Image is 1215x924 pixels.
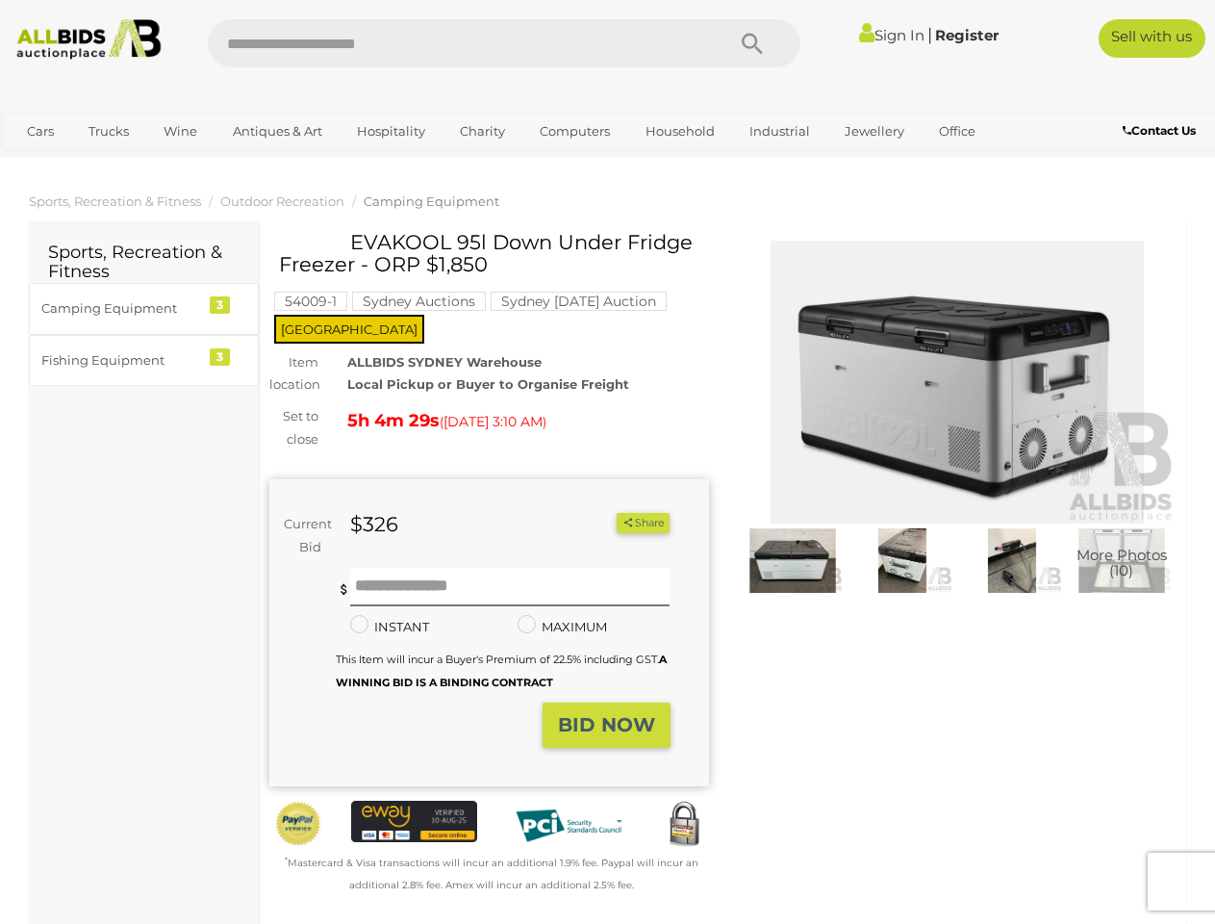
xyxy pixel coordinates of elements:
[352,294,486,309] a: Sydney Auctions
[527,115,622,147] a: Computers
[255,351,333,397] div: Item location
[274,292,347,311] mark: 54009-1
[41,349,200,372] div: Fishing Equipment
[738,241,1177,524] img: EVAKOOL 95l Down Under Fridge Freezer - ORP $1,850
[344,115,438,147] a: Hospitality
[269,513,336,558] div: Current Bid
[274,294,347,309] a: 54009-1
[48,244,240,282] h2: Sports, Recreation & Fitness
[364,193,499,209] a: Camping Equipment
[447,115,518,147] a: Charity
[29,335,259,386] a: Fishing Equipment 3
[274,315,424,344] span: [GEOGRAPHIC_DATA]
[350,616,429,638] label: INSTANT
[29,283,259,334] a: Camping Equipment 3
[926,115,988,147] a: Office
[151,115,210,147] a: Wine
[336,653,667,688] b: A WINNING BID IS A BINDING CONTRACT
[347,354,542,370] strong: ALLBIDS SYDNEY Warehouse
[350,512,398,536] strong: $326
[210,348,230,366] div: 3
[76,115,141,147] a: Trucks
[14,115,66,147] a: Cars
[14,147,79,179] a: Sports
[220,193,344,209] a: Outdoor Recreation
[543,703,671,748] button: BID NOW
[220,115,335,147] a: Antiques & Art
[1123,123,1196,138] b: Contact Us
[852,528,952,593] img: EVAKOOL 95l Down Under Fridge Freezer - ORP $1,850
[1072,528,1172,593] a: More Photos(10)
[506,801,631,851] img: PCI DSS compliant
[279,231,704,275] h1: EVAKOOL 95l Down Under Fridge Freezer - ORP $1,850
[491,292,667,311] mark: Sydney [DATE] Auction
[210,296,230,314] div: 3
[255,405,333,450] div: Set to close
[41,297,200,320] div: Camping Equipment
[704,19,800,67] button: Search
[9,19,169,60] img: Allbids.com.au
[29,193,201,209] a: Sports, Recreation & Fitness
[336,653,667,688] small: This Item will incur a Buyer's Premium of 22.5% including GST.
[1123,120,1201,141] a: Contact Us
[1099,19,1205,58] a: Sell with us
[832,115,917,147] a: Jewellery
[558,713,655,736] strong: BID NOW
[859,26,924,44] a: Sign In
[633,115,727,147] a: Household
[440,414,546,429] span: ( )
[935,26,999,44] a: Register
[351,801,476,842] img: eWAY Payment Gateway
[274,801,322,848] img: Official PayPal Seal
[347,376,629,392] strong: Local Pickup or Buyer to Organise Freight
[1072,528,1172,593] img: EVAKOOL 95l Down Under Fridge Freezer - ORP $1,850
[443,413,543,430] span: [DATE] 3:10 AM
[617,513,670,533] button: Share
[518,616,607,638] label: MAXIMUM
[927,24,932,45] span: |
[962,528,1062,593] img: EVAKOOL 95l Down Under Fridge Freezer - ORP $1,850
[491,294,667,309] a: Sydney [DATE] Auction
[89,147,250,179] a: [GEOGRAPHIC_DATA]
[1076,547,1167,578] span: More Photos (10)
[743,528,843,593] img: EVAKOOL 95l Down Under Fridge Freezer - ORP $1,850
[595,514,614,533] li: Watch this item
[347,410,440,431] strong: 5h 4m 29s
[737,115,823,147] a: Industrial
[285,857,698,891] small: Mastercard & Visa transactions will incur an additional 1.9% fee. Paypal will incur an additional...
[660,801,708,849] img: Secured by Rapid SSL
[352,292,486,311] mark: Sydney Auctions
